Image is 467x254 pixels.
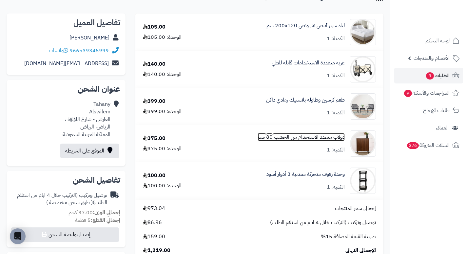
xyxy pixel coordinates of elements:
a: السلات المتروكة376 [394,137,463,153]
a: دولاب متعدد الاستخدام من الخشب 80 سم [258,133,345,141]
span: المراجعات والأسئلة [403,88,450,98]
div: 100.00 [143,172,165,179]
span: 86.96 [143,219,162,226]
a: المراجعات والأسئلة9 [394,85,463,101]
span: السلات المتروكة [406,141,450,150]
span: 376 [407,142,419,149]
span: توصيل وتركيب (التركيب خلال 4 ايام من استلام الطلب) [270,219,376,226]
strong: إجمالي القطع: [91,216,120,224]
div: الكمية: 1 [327,183,345,191]
div: 140.00 [143,60,165,68]
h2: تفاصيل الشحن [12,176,120,184]
a: الموقع على الخريطة [60,144,119,158]
span: ( طرق شحن مخصصة ) [46,198,93,206]
a: لوحة التحكم [394,33,463,49]
div: 105.00 [143,23,165,31]
span: الطلبات [425,71,450,80]
div: الوحدة: 105.00 [143,34,182,41]
span: الأقسام والمنتجات [414,54,450,63]
div: الكمية: 1 [327,146,345,154]
div: 399.00 [143,98,165,105]
span: العملاء [436,123,449,132]
a: [EMAIL_ADDRESS][DOMAIN_NAME] [24,59,109,67]
span: ضريبة القيمة المضافة 15% [321,233,376,241]
img: 1752128749-1-90x90.jpg [350,130,376,157]
span: طلبات الإرجاع [423,106,450,115]
a: الطلبات3 [394,68,463,83]
div: الوحدة: 100.00 [143,182,182,190]
h2: تفاصيل العميل [12,19,120,27]
strong: إجمالي الوزن: [93,209,120,217]
a: طقم كرسين وطاولة بلاستيك رمادي داكن [266,96,345,104]
span: 159.00 [143,233,165,241]
a: [PERSON_NAME] [69,34,109,42]
img: 1732186588-220107040010-90x90.jpg [350,19,376,45]
a: واتساب [49,47,68,55]
div: الوحدة: 375.00 [143,145,182,152]
div: الكمية: 1 [327,109,345,117]
a: وحدة رفوف متحركة معدنية 3 أدوار أسود [266,171,345,178]
div: الكمية: 1 [327,72,345,80]
span: 9 [404,90,412,97]
div: الوحدة: 399.00 [143,108,182,115]
img: 1740224384-110330010010-90x90.jpg [350,56,376,82]
div: Tahany Alswilem العارض - شارع اللؤلؤة ، الرياض، الرياض المملكة العربية السعودية [63,101,110,138]
a: لباد سرير أبيض نفر ونص 200x120 سم [266,22,345,30]
div: توصيل وتركيب (التركيب خلال 4 ايام من استلام الطلب) [12,192,107,207]
a: العملاء [394,120,463,136]
div: Open Intercom Messenger [10,228,26,244]
small: 37.00 كجم [68,209,120,217]
h2: عنوان الشحن [12,85,120,93]
span: 3 [426,72,434,80]
div: الكمية: 1 [327,35,345,42]
a: طلبات الإرجاع [394,103,463,118]
img: 1757405349-1-90x90.jpg [350,168,376,194]
div: 375.00 [143,135,165,142]
a: 966539345999 [69,47,109,55]
span: إجمالي سعر المنتجات [335,205,376,212]
div: الوحدة: 140.00 [143,71,182,78]
a: عربة متعددة الاستخدامات قابلة للطي [272,59,345,67]
small: 5 قطعة [75,216,120,224]
img: 1749046525-1-90x90.jpg [350,93,376,120]
span: لوحة التحكم [425,36,450,45]
span: 973.04 [143,205,165,212]
button: إصدار بوليصة الشحن [11,227,119,242]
